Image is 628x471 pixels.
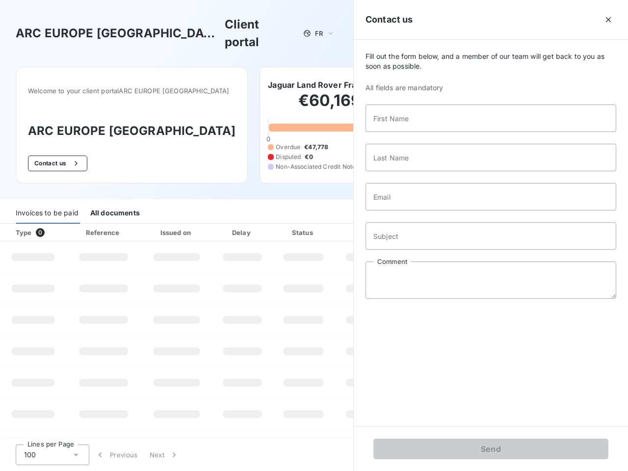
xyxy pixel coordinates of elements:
div: All documents [90,203,140,224]
span: Welcome to your client portal ARC EUROPE [GEOGRAPHIC_DATA] [28,87,235,95]
span: Disputed [276,153,301,161]
span: Non-Associated Credit Notes [276,162,359,171]
span: €0 [305,153,313,161]
button: Previous [89,445,144,465]
div: Issued on [143,228,210,237]
input: placeholder [366,183,616,210]
span: 0 [36,228,45,237]
input: placeholder [366,144,616,171]
span: Overdue [276,143,300,152]
h3: ARC EUROPE [GEOGRAPHIC_DATA] [16,25,221,42]
div: Amount [337,228,399,237]
button: Send [373,439,608,459]
span: 100 [24,450,36,460]
span: FR [315,29,323,37]
input: placeholder [366,105,616,132]
h3: Client portal [225,16,296,51]
h6: Jaguar Land Rover France SAS - CJLR [268,79,417,91]
h3: ARC EUROPE [GEOGRAPHIC_DATA] [28,122,235,140]
div: Reference [86,229,119,236]
div: Invoices to be paid [16,203,78,224]
div: Delay [214,228,270,237]
span: 0 [266,135,270,143]
h5: Contact us [366,13,413,26]
h2: €60,169.02 [268,91,417,120]
button: Contact us [28,156,87,171]
div: Type [10,228,64,237]
span: All fields are mandatory [366,83,616,93]
input: placeholder [366,222,616,250]
span: Fill out the form below, and a member of our team will get back to you as soon as possible. [366,52,616,71]
span: €47,778 [304,143,328,152]
button: Next [144,445,185,465]
div: Status [274,228,333,237]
